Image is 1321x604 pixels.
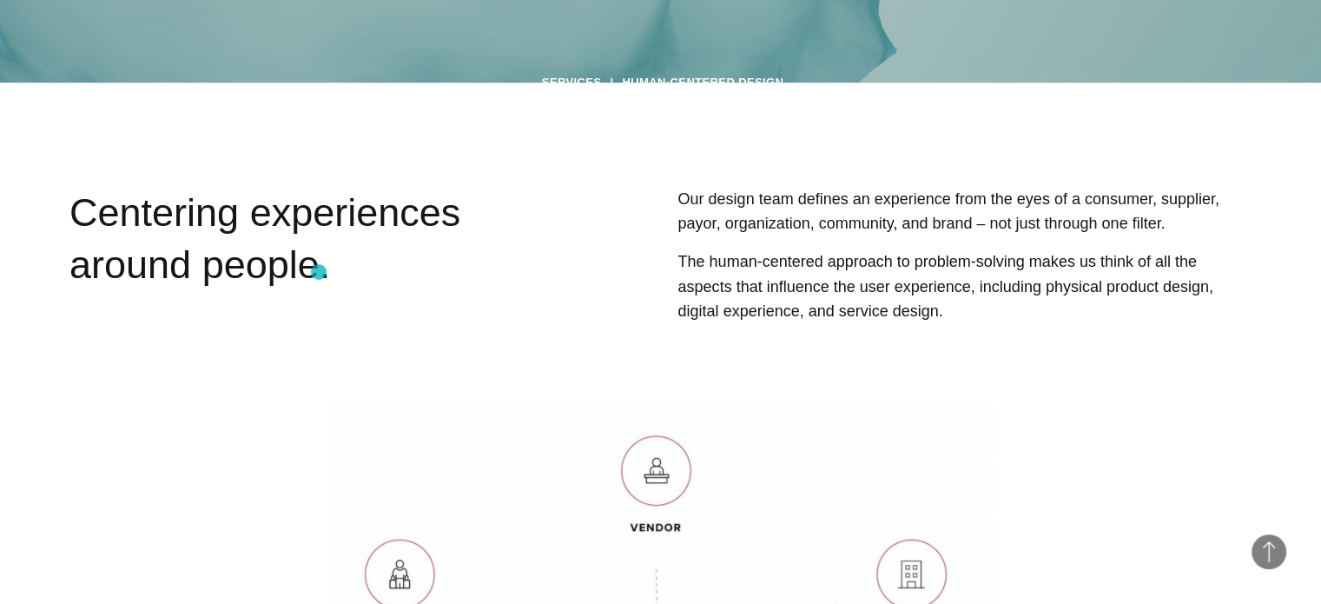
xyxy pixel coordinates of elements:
a: Services [542,70,602,96]
button: Back to Top [1252,534,1286,569]
p: The human-centered approach to problem-solving makes us think of all the aspects that influence t... [677,249,1252,323]
a: Human-Centered Design [622,70,783,96]
p: Our design team defines an experience from the eyes of a consumer, supplier, payor, organization,... [677,187,1252,236]
div: Centering experiences around people. [69,187,542,367]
